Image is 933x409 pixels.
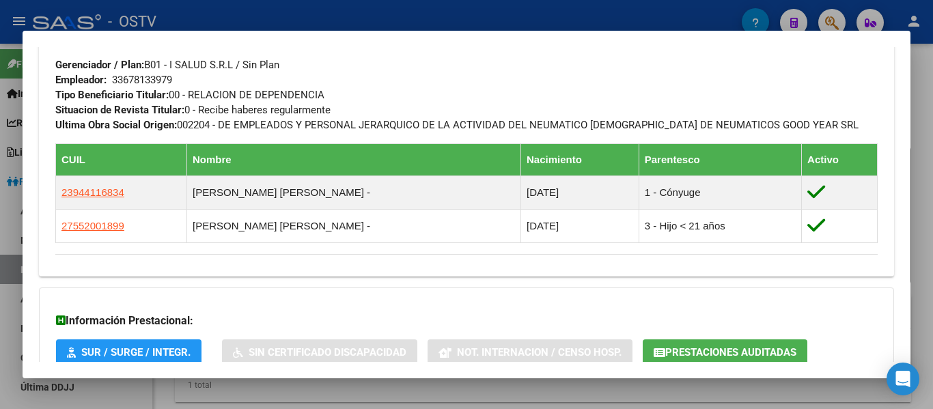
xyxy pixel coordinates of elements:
[887,363,919,395] div: Open Intercom Messenger
[639,176,801,210] td: 1 - Cónyuge
[55,104,184,116] strong: Situacion de Revista Titular:
[802,144,878,176] th: Activo
[81,346,191,358] span: SUR / SURGE / INTEGR.
[55,89,169,101] strong: Tipo Beneficiario Titular:
[112,72,172,87] div: 33678133979
[55,59,144,71] strong: Gerenciador / Plan:
[521,176,639,210] td: [DATE]
[55,89,324,101] span: 00 - RELACION DE DEPENDENCIA
[222,339,417,365] button: Sin Certificado Discapacidad
[639,144,801,176] th: Parentesco
[61,186,124,198] span: 23944116834
[639,210,801,243] td: 3 - Hijo < 21 años
[665,346,796,358] span: Prestaciones Auditadas
[521,144,639,176] th: Nacimiento
[56,144,187,176] th: CUIL
[249,346,406,358] span: Sin Certificado Discapacidad
[55,119,859,131] span: 002204 - DE EMPLEADOS Y PERSONAL JERARQUICO DE LA ACTIVIDAD DEL NEUMATICO [DEMOGRAPHIC_DATA] DE N...
[186,176,520,210] td: [PERSON_NAME] [PERSON_NAME] -
[56,339,201,365] button: SUR / SURGE / INTEGR.
[55,74,107,86] strong: Empleador:
[428,339,632,365] button: Not. Internacion / Censo Hosp.
[61,220,124,231] span: 27552001899
[55,59,279,71] span: B01 - I SALUD S.R.L / Sin Plan
[457,346,622,358] span: Not. Internacion / Censo Hosp.
[521,210,639,243] td: [DATE]
[186,210,520,243] td: [PERSON_NAME] [PERSON_NAME] -
[186,144,520,176] th: Nombre
[643,339,807,365] button: Prestaciones Auditadas
[55,119,177,131] strong: Ultima Obra Social Origen:
[55,104,331,116] span: 0 - Recibe haberes regularmente
[56,313,877,329] h3: Información Prestacional:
